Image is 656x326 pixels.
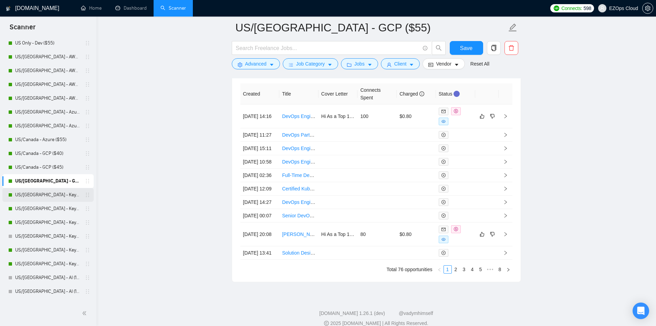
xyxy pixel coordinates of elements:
a: Reset All [470,60,489,68]
span: bars [289,62,293,67]
span: dollar [454,109,458,113]
button: copy [487,41,501,55]
a: dashboardDashboard [115,5,147,11]
span: Job Category [296,60,325,68]
span: Jobs [354,60,365,68]
span: right [506,268,510,272]
td: [DATE] 13:41 [240,246,280,260]
a: US/[GEOGRAPHIC_DATA] - Azure ($40) [15,105,81,119]
span: close-circle [441,160,446,164]
span: left [437,268,441,272]
span: holder [85,220,90,225]
a: 3 [460,266,468,273]
div: Tooltip anchor [454,91,460,97]
th: Title [279,83,319,105]
span: Scanner [4,22,41,37]
span: right [503,132,508,137]
span: ••• [485,265,496,274]
td: $0.80 [397,105,436,128]
a: US/[GEOGRAPHIC_DATA] - GCP ($55) [15,174,81,188]
span: setting [643,6,653,11]
a: US/[GEOGRAPHIC_DATA] - Azure ($45) [15,119,81,133]
span: holder [85,165,90,170]
button: setting [642,3,653,14]
span: holder [85,137,90,142]
span: Advanced [245,60,267,68]
span: caret-down [367,62,372,67]
span: caret-down [454,62,459,67]
span: holder [85,289,90,294]
span: holder [85,82,90,87]
td: $0.80 [397,223,436,246]
a: US/[GEOGRAPHIC_DATA] - Keywords (Others) ($45) [15,243,81,257]
td: 80 [357,223,397,246]
span: info-circle [423,46,427,50]
a: US/[GEOGRAPHIC_DATA] - AWS (Best Clients) ($55) [15,50,81,64]
span: right [503,232,508,237]
a: US/Canada - GCP ($45) [15,160,81,174]
span: info-circle [419,91,424,96]
div: Open Intercom Messenger [633,303,649,319]
span: holder [85,206,90,211]
span: right [503,159,508,164]
th: Created [240,83,280,105]
span: close-circle [441,251,446,255]
td: DevOps Part time [279,128,319,142]
span: double-left [82,310,89,317]
button: dislike [488,112,497,120]
span: caret-down [409,62,414,67]
button: Save [450,41,483,55]
input: Scanner name... [236,19,507,36]
a: US/[GEOGRAPHIC_DATA] - Keywords (Others) ($40) [15,229,81,243]
a: DevOps Part time [282,132,320,138]
td: Solution Design and Solution Architecture - Part Time Remote Position [279,246,319,260]
span: close-circle [441,133,446,137]
a: Senior DevOps Engineer (GCP/IaC) - Strategic Partner [282,213,400,218]
td: [DATE] 10:58 [240,155,280,169]
span: right [503,114,508,119]
button: userClientcaret-down [381,58,420,69]
a: Certified Kubernetes Expert [282,186,341,191]
span: right [503,213,508,218]
button: delete [504,41,518,55]
a: DevOps Engineer Needed to Fix CI/CD Pipeline & Modernize Infrastructure [282,113,442,119]
span: mail [441,227,446,231]
a: 2 [452,266,460,273]
a: DevOps Engineer - AWS, GCP, Agentic AI Orchestration + MicroServices [282,199,438,205]
span: holder [85,40,90,46]
span: close-circle [441,200,446,204]
td: Full-Time DevOps Engineer with Datadog, Kubernetes & Multi-Cloud Expertise [279,169,319,182]
td: 100 [357,105,397,128]
button: dislike [488,230,497,238]
a: DevOps Engineer - Azure, AWS & GCP (Cloud AI Platform) [282,159,408,165]
a: US/[GEOGRAPHIC_DATA] - AI (10k+) ($40) [15,271,81,285]
button: idcardVendorcaret-down [423,58,465,69]
td: [DATE] 14:27 [240,196,280,209]
a: 5 [477,266,485,273]
span: holder [85,68,90,73]
span: holder [85,247,90,253]
span: Client [394,60,407,68]
a: [DOMAIN_NAME] 1.26.1 (dev) [319,310,385,316]
td: [DATE] 02:36 [240,169,280,182]
span: Charged [399,91,424,97]
a: 8 [496,266,504,273]
a: US/[GEOGRAPHIC_DATA] - Keywords (Others) ($55) [15,257,81,271]
th: Status [436,83,475,105]
td: [DATE] 14:16 [240,105,280,128]
td: SAML SSO Implementation for SaaS Hospitality Platform [279,223,319,246]
button: like [478,230,486,238]
td: DevOps Engineer - Azure, AWS & GCP (Cloud AI Platform) [279,155,319,169]
a: US/[GEOGRAPHIC_DATA] - Keywords ($40) [15,188,81,202]
a: US/[GEOGRAPHIC_DATA] - AWS ($40) [15,64,81,78]
span: right [503,146,508,151]
span: search [432,45,445,51]
img: logo [6,3,11,14]
th: Connects Spent [357,83,397,105]
span: holder [85,123,90,129]
span: caret-down [269,62,274,67]
td: Certified Kubernetes Expert [279,182,319,196]
span: holder [85,151,90,156]
span: copyright [324,321,329,326]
